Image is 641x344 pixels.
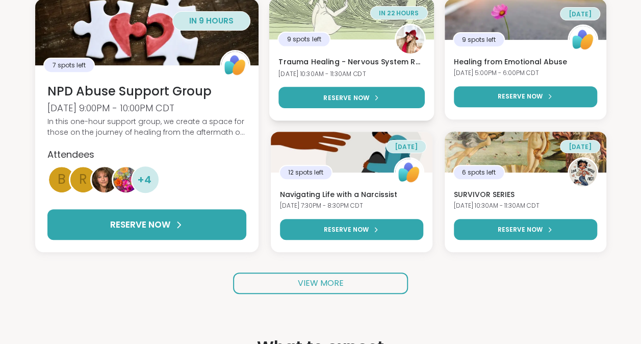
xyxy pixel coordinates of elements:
[445,132,606,173] img: SURVIVOR SERIES
[137,172,151,187] span: + 4
[113,167,139,192] img: Meredith100
[569,159,597,186] img: Tammy21
[298,277,344,289] span: VIEW MORE
[278,87,424,108] button: RESERVE NOW
[454,219,597,240] button: RESERVE NOW
[454,190,597,200] h3: SURVIVOR SERIES
[280,202,423,210] div: [DATE] 7:30PM - 8:30PM CDT
[462,35,496,44] span: 9 spots left
[278,69,424,78] div: [DATE] 10:30AM - 11:30AM CDT
[92,167,117,192] img: darlenelin13
[47,116,246,138] div: In this one-hour support group, we create a space for those on the journey of healing from the af...
[110,218,170,232] span: RESERVE NOW
[395,142,418,151] span: [DATE]
[47,102,246,114] div: [DATE] 9:00PM - 10:00PM CDT
[280,190,423,200] h3: Navigating Life with a Narcissist
[271,132,432,173] img: Navigating Life with a Narcissist
[454,69,597,78] div: [DATE] 5:00PM - 6:00PM CDT
[569,26,597,54] img: ShareWell
[79,169,87,189] span: R
[396,25,424,53] img: CLove
[498,92,543,101] span: RESERVE NOW
[379,9,419,17] span: in 22 hours
[462,168,496,177] span: 6 spots left
[569,10,592,18] span: [DATE]
[233,273,408,294] a: VIEW MORE
[498,225,543,234] span: RESERVE NOW
[569,142,592,151] span: [DATE]
[324,225,369,234] span: RESERVE NOW
[280,219,423,240] button: RESERVE NOW
[47,83,246,100] h3: NPD Abuse Support Group
[53,61,86,70] span: 7 spots left
[278,57,424,67] h3: Trauma Healing - Nervous System Regulation
[221,52,249,79] img: ShareWell
[454,86,597,107] button: RESERVE NOW
[454,202,597,210] div: [DATE] 10:30AM - 11:30AM CDT
[287,35,321,44] span: 9 spots left
[189,15,234,26] span: in 9 hours
[47,148,94,161] span: Attendees
[288,168,323,177] span: 12 spots left
[454,57,597,67] h3: Healing from Emotional Abuse
[58,169,66,189] span: b
[395,159,423,186] img: ShareWell
[323,93,369,102] span: RESERVE NOW
[47,209,246,240] button: RESERVE NOW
